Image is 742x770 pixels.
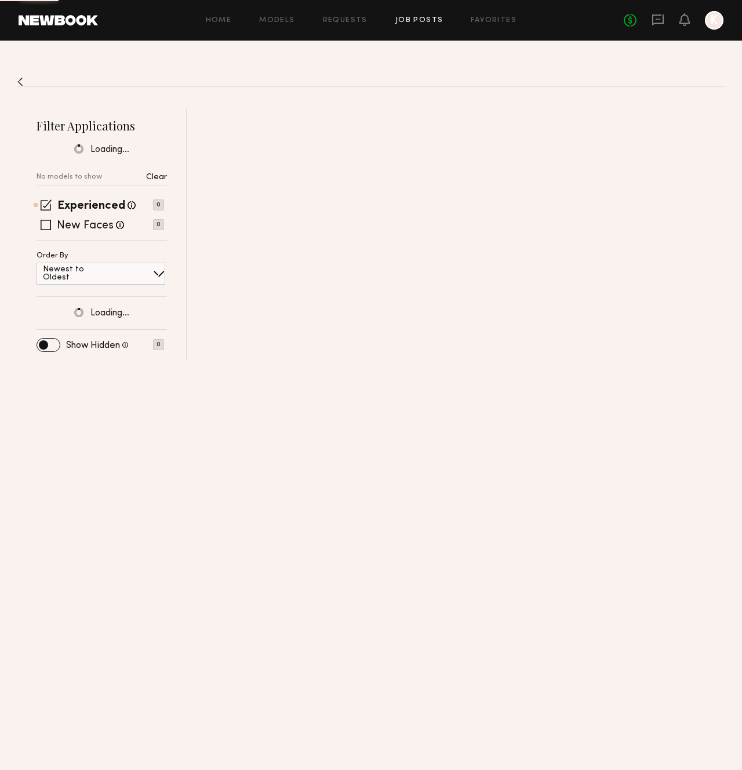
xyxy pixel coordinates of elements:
label: New Faces [57,220,114,232]
p: 0 [153,199,164,210]
p: 0 [153,339,164,350]
p: Order By [37,252,68,260]
p: Newest to Oldest [43,266,112,282]
a: K [705,11,723,30]
a: Requests [323,17,368,24]
a: Favorites [471,17,517,24]
a: Home [206,17,232,24]
p: 0 [153,219,164,230]
a: Models [259,17,294,24]
img: Back to previous page [17,77,23,86]
a: Job Posts [395,17,443,24]
p: Clear [146,173,167,181]
label: Show Hidden [66,341,120,350]
h2: Filter Applications [37,118,167,133]
label: Experienced [57,201,125,212]
span: Loading… [90,145,129,155]
p: No models to show [37,173,102,181]
span: Loading… [90,308,129,318]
